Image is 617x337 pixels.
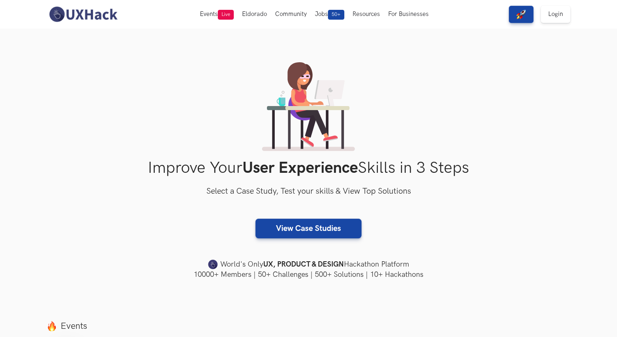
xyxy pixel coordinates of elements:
img: lady working on laptop [262,62,355,151]
h3: Select a Case Study, Test your skills & View Top Solutions [47,185,571,198]
img: uxhack-favicon-image.png [208,259,218,270]
a: View Case Studies [255,219,362,238]
strong: User Experience [242,158,358,178]
img: fire.png [47,321,57,331]
img: UXHack-logo.png [47,6,120,23]
span: 50+ [328,10,344,20]
h1: Improve Your Skills in 3 Steps [47,158,571,178]
strong: UX, PRODUCT & DESIGN [263,259,344,270]
a: Login [541,6,570,23]
span: Live [218,10,234,20]
h4: 10000+ Members | 50+ Challenges | 500+ Solutions | 10+ Hackathons [47,269,571,280]
h4: World's Only Hackathon Platform [47,259,571,270]
label: Events [47,321,571,332]
img: rocket [516,9,526,19]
